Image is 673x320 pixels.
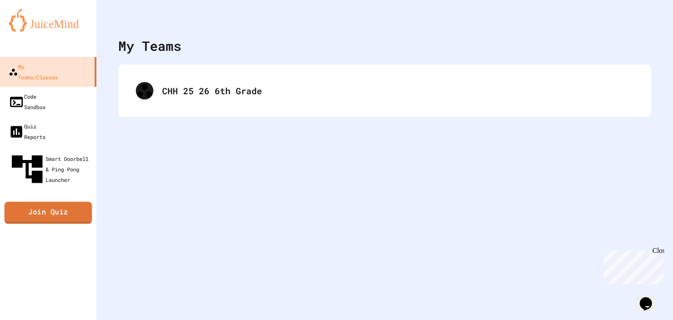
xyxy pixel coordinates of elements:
[9,91,46,112] div: Code Sandbox
[162,84,634,97] div: CHH 25 26 6th Grade
[636,285,664,311] iframe: chat widget
[9,9,88,32] img: logo-orange.svg
[4,4,60,56] div: Chat with us now!Close
[127,73,642,108] div: CHH 25 26 6th Grade
[9,121,46,142] div: Quiz Reports
[4,202,92,224] a: Join Quiz
[9,61,58,82] div: My Teams/Classes
[600,247,664,284] iframe: chat widget
[9,151,93,188] div: Smart Doorbell & Ping Pong Launcher
[118,36,181,56] div: My Teams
